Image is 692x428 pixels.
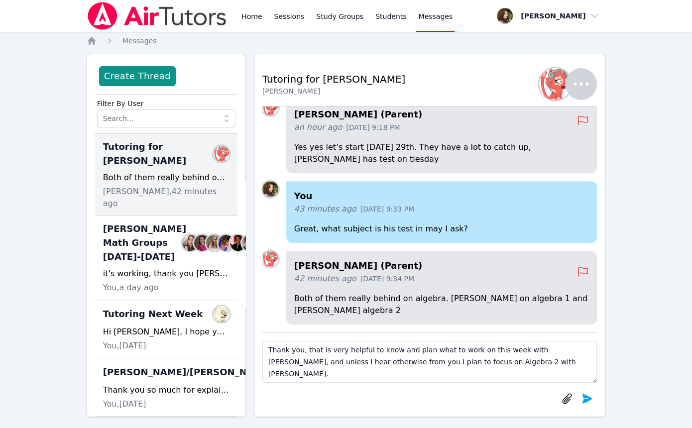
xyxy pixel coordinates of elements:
p: Yes yes let’s start [DATE] 29th. They have a lot to catch up, [PERSON_NAME] has test on tiesday [294,141,589,165]
div: [PERSON_NAME] Math Groups [DATE]-[DATE]Sarah BenzingerRebecca MillerSandra DavisAlexis AsiamaJohn... [95,216,237,300]
span: Tutoring Next Week [103,307,203,321]
button: Create Thread [99,66,176,86]
span: Tutoring for [PERSON_NAME] [103,140,218,168]
img: Michelle Dalton [242,235,258,251]
img: Diana Carle [262,181,278,197]
div: Tutoring for [PERSON_NAME]Yuliya ShekhtmanBoth of them really behind on algebra. [PERSON_NAME] on... [95,134,237,216]
span: You, [DATE] [103,340,146,352]
img: Air Tutors [87,2,228,30]
nav: Breadcrumb [87,36,606,46]
img: Alexis Asiama [218,235,234,251]
span: [PERSON_NAME]/[PERSON_NAME] [103,365,273,379]
textarea: Thank you, that is very helpful to know and plan what to work on this week with [PERSON_NAME], an... [262,341,597,383]
img: Sarah Benzinger [182,235,198,251]
a: Messages [122,36,157,46]
span: Messages [418,11,453,21]
img: Sandra Davis [206,235,222,251]
h4: [PERSON_NAME] (Parent) [294,259,577,273]
div: Hi [PERSON_NAME], I hope you are having a great week. I was wondering if you would be able to mov... [103,326,230,338]
span: 43 minutes ago [294,203,356,215]
p: Both of them really behind on algebra. [PERSON_NAME] on algebra 1 and [PERSON_NAME] algebra 2 [294,293,589,317]
h4: You [294,189,589,203]
button: Yuliya Shekhtman [545,68,597,100]
span: 42 minutes ago [294,273,356,285]
img: Yuliya Shekhtman [214,146,230,162]
span: You, [DATE] [103,398,146,410]
span: [PERSON_NAME], 42 minutes ago [103,186,230,210]
h2: Tutoring for [PERSON_NAME] [262,72,405,86]
img: Rebecca Miller [194,235,210,251]
div: [PERSON_NAME]/[PERSON_NAME]Joyce LawThank you so much for explaining that [PERSON_NAME], I apprec... [95,358,237,417]
img: Yuliya Shekhtman [539,68,571,100]
img: Yuliya Shekhtman [262,100,278,115]
img: Kira Dubovska [214,306,230,322]
span: an hour ago [294,121,343,133]
span: Messages [122,37,157,45]
div: Both of them really behind on algebra. [PERSON_NAME] on algebra 1 and [PERSON_NAME] algebra 2 [103,172,230,184]
div: [PERSON_NAME] [262,86,405,96]
label: Filter By User [97,95,235,109]
div: it's working, thank you [PERSON_NAME]! :) [103,268,230,280]
h4: [PERSON_NAME] (Parent) [294,107,577,121]
div: Tutoring Next WeekKira DubovskaHi [PERSON_NAME], I hope you are having a great week. I was wonder... [95,300,237,358]
span: [DATE] 9:34 PM [360,274,414,284]
input: Search... [97,109,235,127]
span: [DATE] 9:33 PM [360,204,414,214]
img: Johnicia Haynes [230,235,246,251]
img: Yuliya Shekhtman [262,251,278,267]
span: [DATE] 9:18 PM [346,122,400,132]
span: [PERSON_NAME] Math Groups [DATE]-[DATE] [103,222,186,264]
div: Thank you so much for explaining that [PERSON_NAME], I appreciate you, and that makes a lot of se... [103,384,230,396]
span: You, a day ago [103,282,159,294]
p: Great, what subject is his test in may I ask? [294,223,589,235]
